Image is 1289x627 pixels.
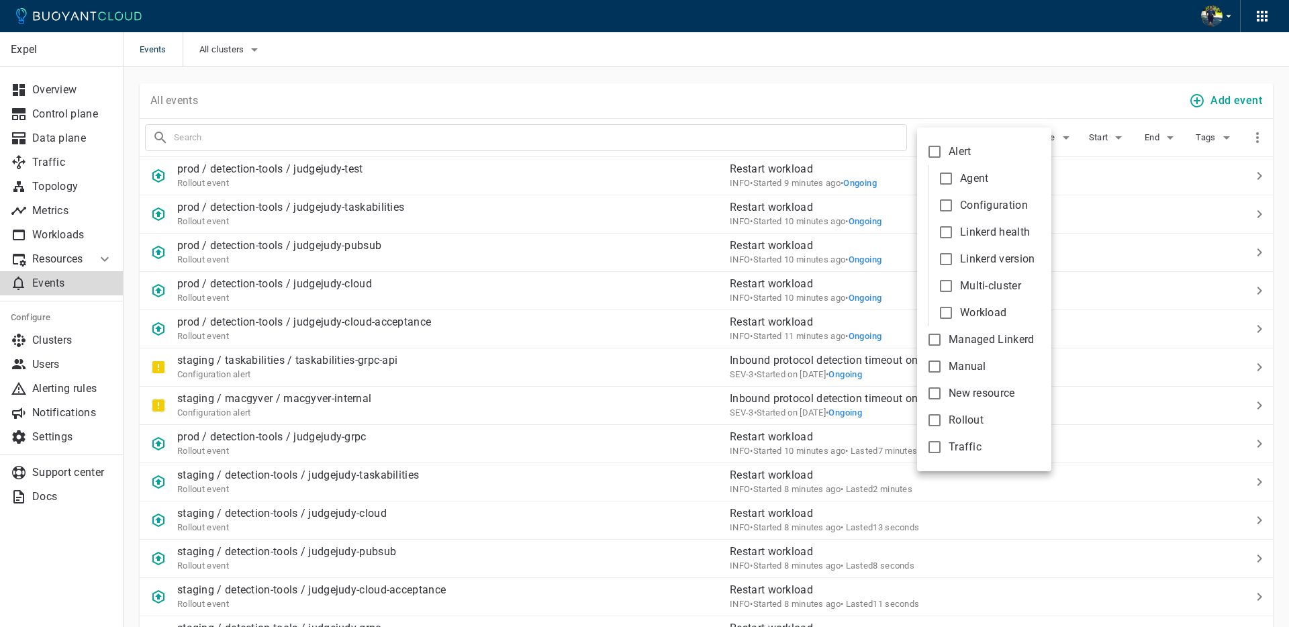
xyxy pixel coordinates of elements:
[960,306,1006,320] span: Workload
[960,252,1035,266] span: Linkerd version
[960,279,1021,293] span: Multi-cluster
[949,145,971,158] span: Alert
[949,333,1035,346] span: Managed Linkerd
[949,360,986,373] span: Manual
[949,414,984,427] span: Rollout
[960,226,1030,239] span: Linkerd health
[949,387,1015,400] span: New resource
[949,440,982,454] span: Traffic
[960,172,989,185] span: Agent
[960,199,1028,212] span: Configuration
